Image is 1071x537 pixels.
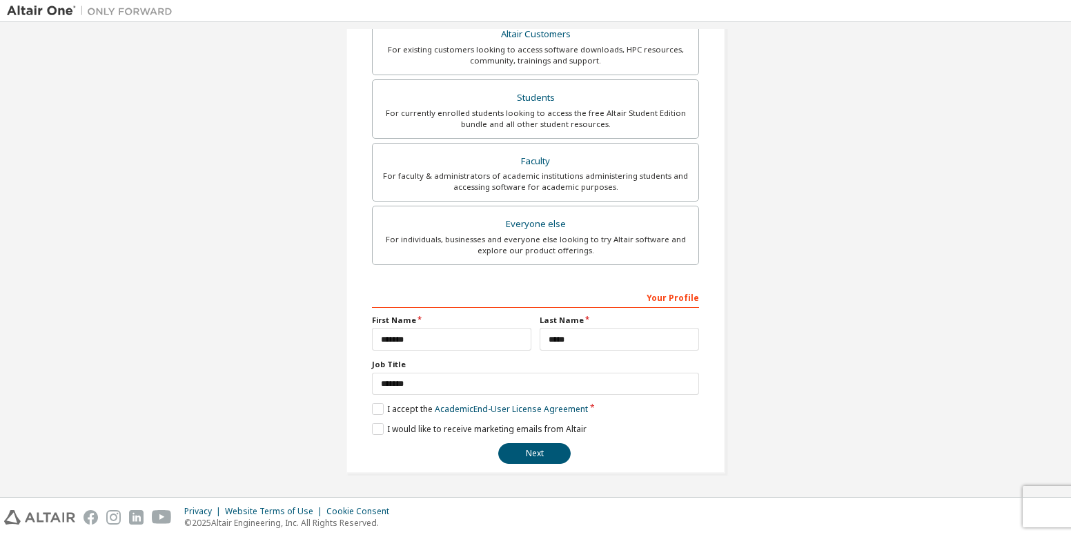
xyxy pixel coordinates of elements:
div: Altair Customers [381,25,690,44]
img: facebook.svg [83,510,98,525]
div: Cookie Consent [326,506,397,517]
img: linkedin.svg [129,510,144,525]
div: Website Terms of Use [225,506,326,517]
img: youtube.svg [152,510,172,525]
div: For existing customers looking to access software downloads, HPC resources, community, trainings ... [381,44,690,66]
div: Faculty [381,152,690,171]
img: altair_logo.svg [4,510,75,525]
div: Privacy [184,506,225,517]
button: Next [498,443,571,464]
label: Job Title [372,359,699,370]
label: I would like to receive marketing emails from Altair [372,423,587,435]
div: For currently enrolled students looking to access the free Altair Student Edition bundle and all ... [381,108,690,130]
label: I accept the [372,403,588,415]
div: Students [381,88,690,108]
a: Academic End-User License Agreement [435,403,588,415]
div: Your Profile [372,286,699,308]
div: For faculty & administrators of academic institutions administering students and accessing softwa... [381,170,690,193]
img: Altair One [7,4,179,18]
img: instagram.svg [106,510,121,525]
div: For individuals, businesses and everyone else looking to try Altair software and explore our prod... [381,234,690,256]
div: Everyone else [381,215,690,234]
label: First Name [372,315,531,326]
label: Last Name [540,315,699,326]
p: © 2025 Altair Engineering, Inc. All Rights Reserved. [184,517,397,529]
